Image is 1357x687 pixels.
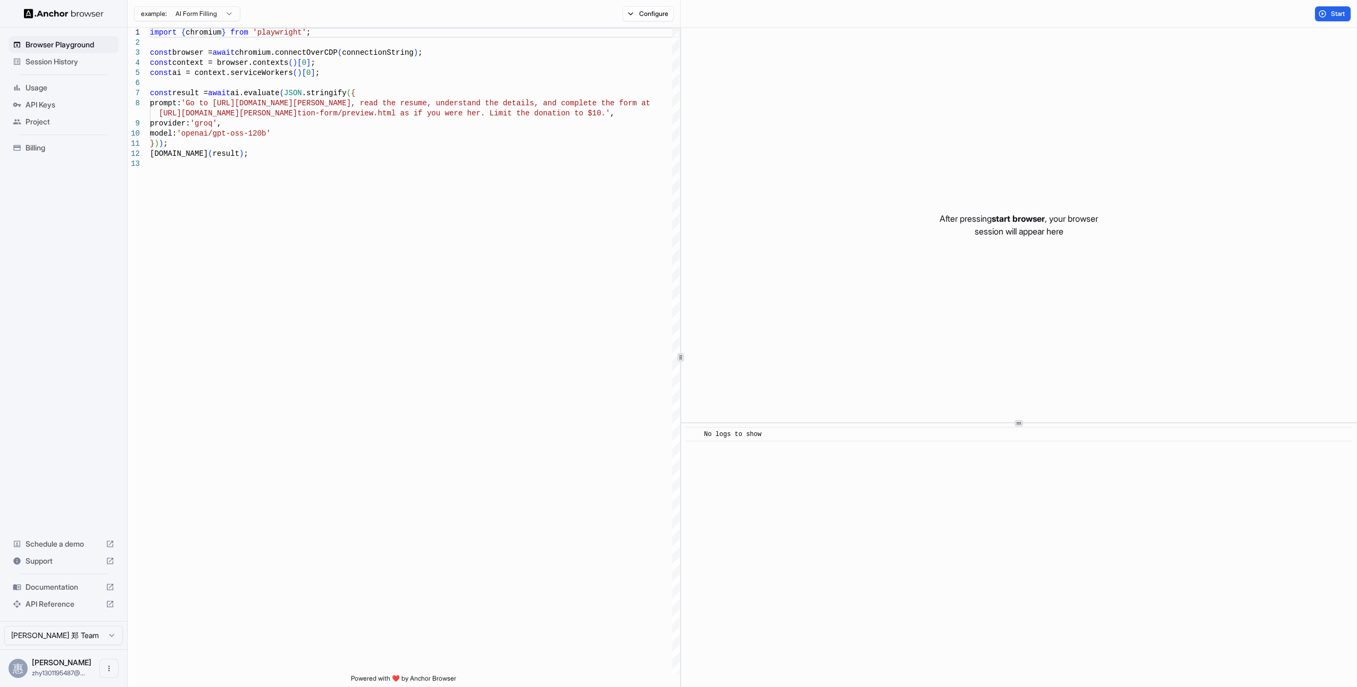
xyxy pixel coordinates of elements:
span: JSON [284,89,302,97]
img: Anchor Logo [24,9,104,19]
span: No logs to show [704,431,761,438]
span: chromium [186,28,221,37]
span: ] [311,69,315,77]
span: ) [159,139,163,148]
button: Configure [623,6,674,21]
span: ) [414,48,418,57]
span: await [213,48,235,57]
span: 惠宇 郑 [32,658,91,667]
span: ; [244,149,248,158]
div: 12 [128,149,140,159]
div: 7 [128,88,140,98]
span: connectionString [342,48,413,57]
span: ; [418,48,422,57]
span: [DOMAIN_NAME] [150,149,208,158]
span: Session History [26,56,114,67]
span: await [208,89,230,97]
div: API Reference [9,596,119,613]
span: ( [347,89,351,97]
div: Billing [9,139,119,156]
span: const [150,69,172,77]
button: Open menu [99,659,119,678]
div: 6 [128,78,140,88]
div: Project [9,113,119,130]
span: result [213,149,239,158]
span: Project [26,116,114,127]
span: , [217,119,221,128]
div: API Keys [9,96,119,113]
span: 'groq' [190,119,217,128]
span: Schedule a demo [26,539,102,549]
span: } [150,139,154,148]
div: 2 [128,38,140,48]
span: Usage [26,82,114,93]
span: context = browser.contexts [172,58,288,67]
span: API Reference [26,599,102,609]
div: 惠 [9,659,28,678]
div: 10 [128,129,140,139]
span: ; [315,69,320,77]
span: const [150,89,172,97]
span: ai.evaluate [230,89,279,97]
span: model: [150,129,177,138]
div: Schedule a demo [9,535,119,552]
span: ; [306,28,311,37]
span: Powered with ❤️ by Anchor Browser [351,674,456,687]
span: ; [163,139,167,148]
span: Browser Playground [26,39,114,50]
span: ) [239,149,244,158]
div: Support [9,552,119,569]
span: 'openai/gpt-oss-120b' [177,129,270,138]
span: zhy1301195487@gmail.com [32,669,85,677]
div: Session History [9,53,119,70]
span: { [351,89,355,97]
span: ad the resume, understand the details, and complet [369,99,592,107]
span: 0 [306,69,311,77]
span: ) [297,69,301,77]
span: ( [280,89,284,97]
span: provider: [150,119,190,128]
div: 5 [128,68,140,78]
span: import [150,28,177,37]
span: .stringify [302,89,347,97]
span: 0 [302,58,306,67]
span: Start [1331,10,1346,18]
span: ​ [691,429,696,440]
div: Documentation [9,579,119,596]
span: ) [154,139,158,148]
span: { [181,28,186,37]
div: 11 [128,139,140,149]
span: API Keys [26,99,114,110]
div: 3 [128,48,140,58]
div: Browser Playground [9,36,119,53]
span: ( [338,48,342,57]
span: [ [297,58,301,67]
div: 4 [128,58,140,68]
span: ; [311,58,315,67]
span: result = [172,89,208,97]
span: ( [288,58,292,67]
span: chromium.connectOverCDP [235,48,338,57]
span: , [610,109,614,118]
div: Usage [9,79,119,96]
div: 8 [128,98,140,108]
span: Billing [26,143,114,153]
span: [URL][DOMAIN_NAME][PERSON_NAME] [159,109,297,118]
span: [ [302,69,306,77]
button: Start [1315,6,1351,21]
span: ai = context.serviceWorkers [172,69,293,77]
span: ( [293,69,297,77]
span: const [150,48,172,57]
span: tion-form/preview.html as if you were her. Limit t [297,109,521,118]
div: 1 [128,28,140,38]
span: Support [26,556,102,566]
span: const [150,58,172,67]
span: 'playwright' [253,28,306,37]
span: start browser [992,213,1045,224]
span: 'Go to [URL][DOMAIN_NAME][PERSON_NAME], re [181,99,369,107]
div: 9 [128,119,140,129]
span: ) [293,58,297,67]
span: browser = [172,48,213,57]
span: ( [208,149,212,158]
span: from [230,28,248,37]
